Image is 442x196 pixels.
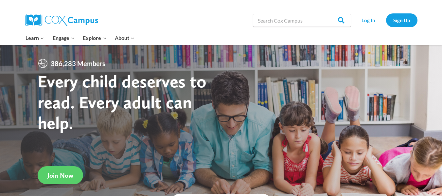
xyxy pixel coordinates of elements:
span: Learn [26,34,44,42]
input: Search Cox Campus [253,14,351,27]
span: Explore [83,34,106,42]
img: Cox Campus [25,14,98,26]
a: Join Now [38,166,83,184]
nav: Primary Navigation [22,31,139,45]
a: Sign Up [386,13,417,27]
span: About [115,34,134,42]
span: Join Now [47,171,73,179]
span: 386,283 Members [48,58,108,69]
strong: Every child deserves to read. Every adult can help. [38,71,206,133]
nav: Secondary Navigation [354,13,417,27]
a: Log In [354,13,383,27]
span: Engage [53,34,75,42]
